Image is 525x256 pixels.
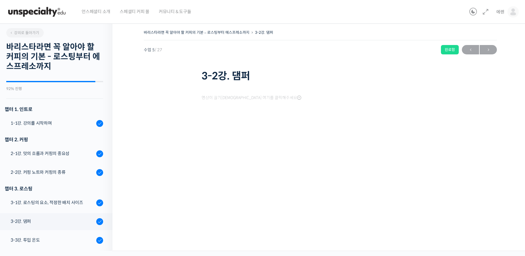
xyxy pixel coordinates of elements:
div: 챕터 3. 로스팅 [5,184,103,193]
div: 1-1강. 강의를 시작하며 [11,120,94,127]
span: 수업 5 [144,48,162,52]
a: 강의로 돌아가기 [6,28,44,38]
span: ← [462,46,479,54]
h1: 3-2강. 댐퍼 [202,70,439,82]
a: 다음→ [480,45,497,54]
span: 영상이 끊기[DEMOGRAPHIC_DATA] 여기를 클릭해주세요 [202,95,301,100]
h3: 챕터 1. 인트로 [5,105,103,113]
div: 92% 진행 [6,87,103,91]
div: 완료함 [441,45,459,54]
div: 2-2강. 커핑 노트와 커핑의 종류 [11,169,94,176]
a: ←이전 [462,45,479,54]
div: 3-1강. 로스팅의 요소, 적정한 배치 사이즈 [11,199,94,206]
h2: 바리스타라면 꼭 알아야 할 커피의 기본 - 로스팅부터 에스프레소까지 [6,42,103,72]
div: 2-1강. 맛의 흐름과 커핑의 중요성 [11,150,94,157]
div: 3-2강. 댐퍼 [11,218,94,225]
span: / 27 [155,47,162,53]
span: 강의로 돌아가기 [9,30,39,35]
div: 챕터 2. 커핑 [5,135,103,144]
a: 3-2강. 댐퍼 [255,30,273,35]
span: 에렌 [496,9,504,15]
div: 3-3강. 투입 온도 [11,237,94,243]
a: 바리스타라면 꼭 알아야 할 커피의 기본 – 로스팅부터 에스프레소까지 [144,30,249,35]
span: → [480,46,497,54]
